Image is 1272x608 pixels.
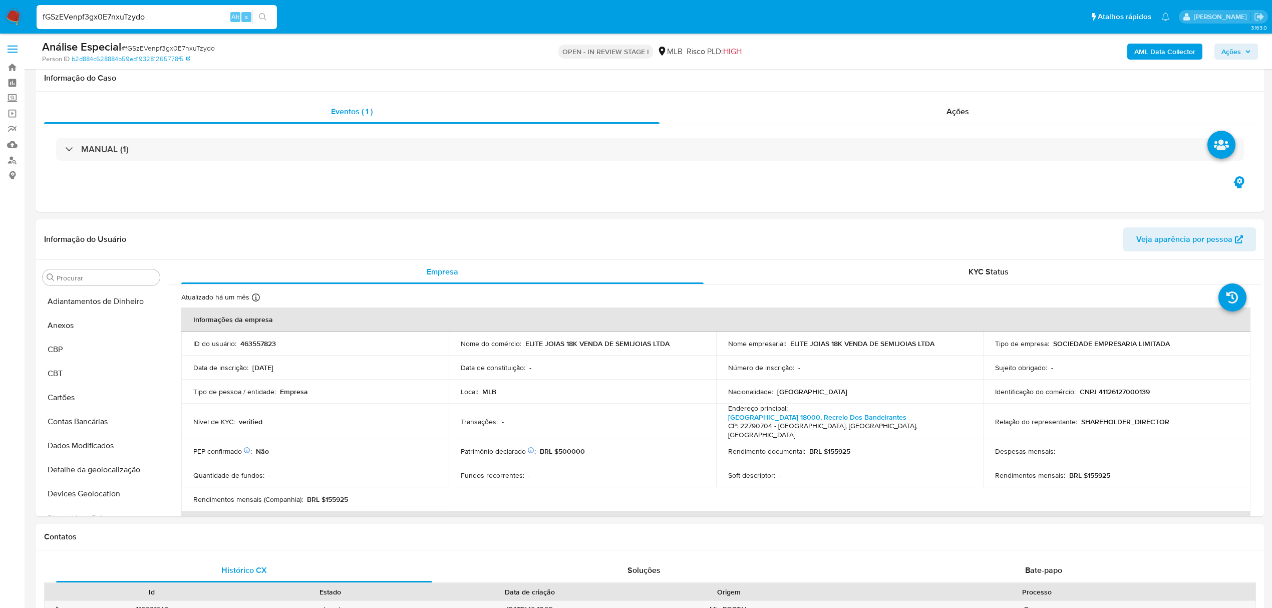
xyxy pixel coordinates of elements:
button: CBP [39,338,164,362]
p: Relação do representante : [995,417,1077,426]
p: BRL $155925 [307,495,348,504]
p: CNPJ 41126127000139 [1080,387,1150,396]
span: Ações [946,106,969,117]
div: Processo [825,587,1248,597]
b: Person ID [42,55,70,64]
p: Nacionalidade : [728,387,773,396]
p: Endereço principal : [728,404,788,413]
b: Análise Especial [42,39,121,55]
span: Soluções [627,564,661,576]
div: Estado [248,587,413,597]
p: Quantidade de fundos : [193,471,264,480]
p: - [779,471,781,480]
p: SHAREHOLDER_DIRECTOR [1081,417,1169,426]
p: - [1051,363,1053,372]
span: Alt [231,12,239,22]
button: Detalhe da geolocalização [39,458,164,482]
p: MLB [482,387,496,396]
p: Nome do comércio : [461,339,521,348]
span: Bate-papo [1025,564,1062,576]
p: Sujeito obrigado : [995,363,1047,372]
a: [GEOGRAPHIC_DATA] 18000, Recreio Dos Bandeirantes [728,412,906,422]
h1: Informação do Caso [44,73,1256,83]
span: HIGH [723,46,742,57]
p: - [1059,447,1061,456]
span: Ações [1221,44,1241,60]
p: 463557823 [240,339,276,348]
div: MANUAL (1) [56,138,1244,161]
span: Empresa [427,266,458,277]
button: Contas Bancárias [39,410,164,434]
h3: MANUAL (1) [81,144,129,155]
p: Número de inscrição : [728,363,794,372]
p: Despesas mensais : [995,447,1055,456]
a: Notificações [1161,13,1170,21]
a: Sair [1254,12,1264,22]
h1: Contatos [44,532,1256,542]
input: Pesquise usuários ou casos... [37,11,277,24]
p: Rendimento documental : [728,447,805,456]
button: search-icon [252,10,273,24]
p: Tipo de pessoa / entidade : [193,387,276,396]
p: Atualizado há um mês [181,292,249,302]
p: ID do usuário : [193,339,236,348]
button: Adiantamentos de Dinheiro [39,289,164,314]
h1: Informação do Usuário [44,234,126,244]
div: Origem [647,587,811,597]
p: OPEN - IN REVIEW STAGE I [558,45,653,59]
div: Data de criação [427,587,632,597]
p: Fundos recorrentes : [461,471,524,480]
p: Empresa [280,387,308,396]
p: Não [256,447,269,456]
p: SOCIEDADE EMPRESARIA LIMITADA [1053,339,1170,348]
p: PEP confirmado : [193,447,252,456]
p: Tipo de empresa : [995,339,1049,348]
th: Informações da empresa [181,308,1250,332]
input: Procurar [57,273,156,282]
button: Dados Modificados [39,434,164,458]
p: Nome empresarial : [728,339,786,348]
button: Procurar [47,273,55,281]
button: Cartões [39,386,164,410]
button: Veja aparência por pessoa [1123,227,1256,251]
span: Atalhos rápidos [1098,12,1151,22]
p: BRL $155925 [1069,471,1110,480]
p: Data de inscrição : [193,363,248,372]
p: Patrimônio declarado : [461,447,536,456]
p: ELITE JOIAS 18K VENDA DE SEMIJOIAS LTDA [790,339,934,348]
button: Devices Geolocation [39,482,164,506]
p: Rendimentos mensais (Companhia) : [193,495,303,504]
p: - [798,363,800,372]
p: Data de constituição : [461,363,525,372]
p: BRL $155925 [809,447,850,456]
p: BRL $500000 [540,447,585,456]
p: ELITE JOIAS 18K VENDA DE SEMIJOIAS LTDA [525,339,670,348]
a: b2d884c628884b59ed193281265778f5 [72,55,190,64]
div: MLB [657,46,683,57]
th: Detalhes de contato [181,511,1250,535]
p: laisa.felismino@mercadolivre.com [1194,12,1250,22]
button: Dispositivos Point [39,506,164,530]
div: Id [69,587,234,597]
span: Veja aparência por pessoa [1136,227,1232,251]
p: [GEOGRAPHIC_DATA] [777,387,847,396]
p: - [529,363,531,372]
span: s [245,12,248,22]
p: - [268,471,270,480]
b: AML Data Collector [1134,44,1195,60]
p: Local : [461,387,478,396]
p: Identificação do comércio : [995,387,1076,396]
span: Histórico CX [221,564,267,576]
p: verified [239,417,262,426]
button: CBT [39,362,164,386]
h4: CP: 22790704 - [GEOGRAPHIC_DATA], [GEOGRAPHIC_DATA], [GEOGRAPHIC_DATA] [728,422,968,439]
p: Rendimentos mensais : [995,471,1065,480]
button: Anexos [39,314,164,338]
p: Soft descriptor : [728,471,775,480]
p: [DATE] [252,363,273,372]
button: Ações [1214,44,1258,60]
span: Risco PLD: [687,46,742,57]
p: Nível de KYC : [193,417,235,426]
button: AML Data Collector [1127,44,1202,60]
span: KYC Status [969,266,1009,277]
